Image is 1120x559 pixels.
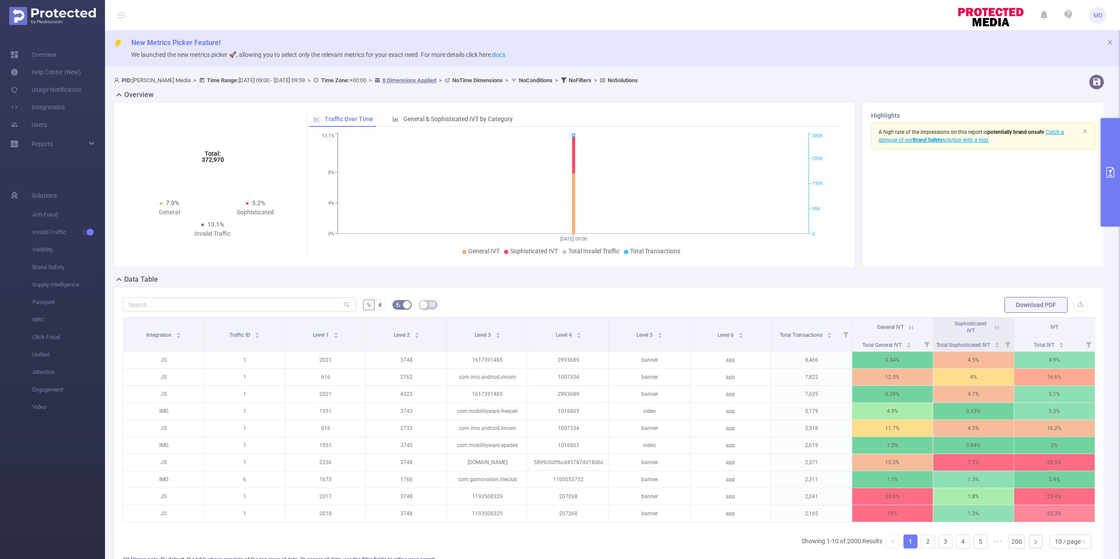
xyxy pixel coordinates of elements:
[877,324,904,330] span: General IVT
[204,420,285,437] p: 1
[1001,337,1014,351] i: Filter menu
[213,208,299,217] div: Sophisticated
[630,248,680,255] span: Total Transactions
[609,369,689,385] p: banner
[31,140,53,147] span: Reports
[1014,420,1095,437] p: 16.2%
[204,454,285,471] p: 1
[366,403,447,419] p: 3743
[285,505,366,522] p: 2018
[204,369,285,385] p: 1
[123,488,204,505] p: JS
[690,454,771,471] p: app
[609,420,689,437] p: banner
[207,77,238,84] b: Time Range:
[1082,129,1088,134] i: icon: close
[939,535,952,548] a: 3
[146,332,173,338] span: Integration
[123,352,204,368] p: JS
[123,386,204,402] p: JS
[933,403,1014,419] p: 0.33%
[938,535,952,549] li: 3
[1034,342,1056,348] span: Total IVT
[871,111,1095,120] h3: Highlights
[10,116,47,133] a: Users
[827,331,832,334] i: icon: caret-up
[321,77,350,84] b: Time Zone:
[495,335,500,337] i: icon: caret-down
[1082,126,1088,136] button: icon: close
[591,77,600,84] span: >
[936,342,991,348] span: Total Sophisticated IVT
[812,133,823,139] tspan: 380K
[991,535,1005,549] li: Next 5 Pages
[1014,454,1095,471] p: 20.5%
[123,420,204,437] p: JS
[738,331,743,334] i: icon: caret-up
[166,199,179,206] span: 7.9%
[608,77,638,84] b: No Solutions
[852,403,933,419] p: 4.9%
[10,63,81,81] a: Help Center (New)
[123,369,204,385] p: JS
[32,311,105,328] span: MRC
[994,341,999,344] i: icon: caret-up
[325,115,373,122] span: Traffic Over Time
[609,386,689,402] p: banner
[447,505,528,522] p: 1193508329
[436,77,444,84] span: >
[204,386,285,402] p: 1
[528,437,609,454] p: 1016803
[528,369,609,385] p: 1007334
[468,248,500,255] span: General IVT
[403,115,513,122] span: General & Sophisticated IVT by Category
[933,505,1014,522] p: 1.3%
[176,335,181,337] i: icon: caret-down
[1107,38,1113,47] button: icon: close
[812,231,815,237] tspan: 0
[495,331,500,336] div: Sort
[1082,337,1095,351] i: Filter menu
[378,301,382,308] span: #
[657,331,662,336] div: Sort
[32,398,105,416] span: Video
[1029,535,1043,549] li: Next Page
[906,341,911,346] div: Sort
[123,505,204,522] p: JS
[994,344,999,347] i: icon: caret-down
[333,335,338,337] i: icon: caret-down
[852,352,933,368] p: 0.34%
[771,420,852,437] p: 3,518
[1059,341,1064,346] div: Sort
[528,420,609,437] p: 1007334
[123,471,204,488] p: IMG
[414,331,419,334] i: icon: caret-up
[528,352,609,368] p: 2993689
[801,535,882,549] li: Showing 1-10 of 2000 Results
[1014,386,1095,402] p: 5.1%
[921,535,934,548] a: 2
[252,199,265,206] span: 5.2%
[852,454,933,471] p: 13.3%
[690,505,771,522] p: app
[528,488,609,505] p: 207268
[285,369,366,385] p: 616
[852,488,933,505] p: 20.6%
[32,328,105,346] span: Click Fraud
[414,335,419,337] i: icon: caret-down
[852,471,933,488] p: 1.1%
[447,420,528,437] p: com.imo.android.imoim
[366,454,447,471] p: 3748
[204,505,285,522] p: 1
[852,386,933,402] p: 0.39%
[114,77,122,83] i: icon: user
[987,129,1044,135] b: potentially brand unsafe
[974,535,987,548] a: 5
[204,352,285,368] p: 1
[123,454,204,471] p: JS
[690,488,771,505] p: app
[1008,535,1025,549] li: 200
[556,332,573,338] span: Level 4
[114,77,638,84] span: [PERSON_NAME] Media [DATE] 09:00 - [DATE] 09:59 +00:00
[394,332,411,338] span: Level 2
